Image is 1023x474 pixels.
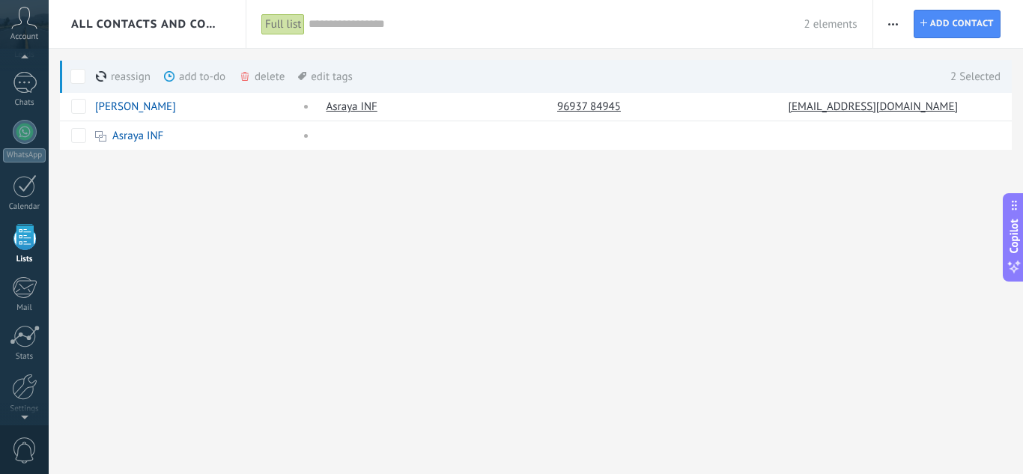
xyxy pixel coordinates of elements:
span: 2 elements [804,17,857,31]
a: [PERSON_NAME] [95,100,176,114]
div: Mail [3,303,46,313]
a: 96937 84945 [557,100,624,113]
div: 2 Selected [935,60,1001,93]
div: edit tags [298,60,353,93]
a: [EMAIL_ADDRESS][DOMAIN_NAME] [789,100,962,113]
div: Chats [3,98,46,108]
div: delete [239,60,341,93]
a: Asraya INF [112,129,163,143]
span: Copilot [1007,219,1022,253]
div: Calendar [3,202,46,212]
span: Account [10,32,38,42]
a: Add contact [914,10,1001,38]
span: All Contacts and Companies [71,17,225,31]
div: add to-do [164,60,282,93]
div: Lists [3,255,46,264]
div: Stats [3,352,46,362]
span: Add contact [930,10,994,37]
div: reassign [96,60,207,93]
div: Full list [261,13,305,35]
a: Asraya INF [327,100,377,114]
button: More [882,10,904,38]
div: WhatsApp [3,148,46,162]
